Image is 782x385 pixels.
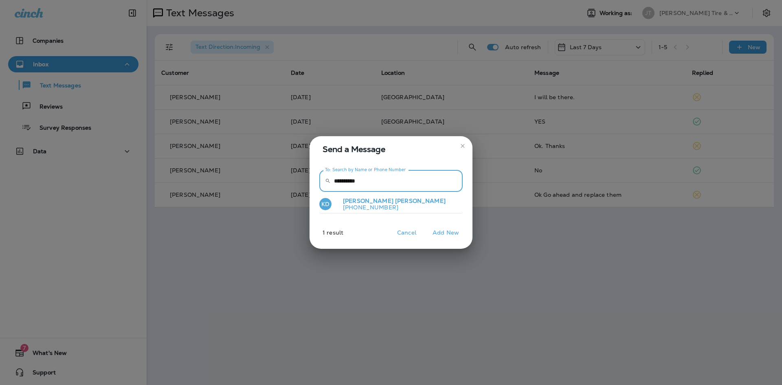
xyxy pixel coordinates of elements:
p: [PHONE_NUMBER] [336,204,446,211]
button: KD[PERSON_NAME] [PERSON_NAME][PHONE_NUMBER] [319,195,463,214]
span: [PERSON_NAME] [395,197,446,204]
p: 1 result [306,229,343,242]
span: [PERSON_NAME] [343,197,393,204]
button: close [456,139,469,152]
label: To: Search by Name or Phone Number [325,167,406,173]
button: Cancel [391,226,422,239]
div: KD [319,198,332,210]
span: Send a Message [323,143,463,156]
button: Add New [428,226,463,239]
